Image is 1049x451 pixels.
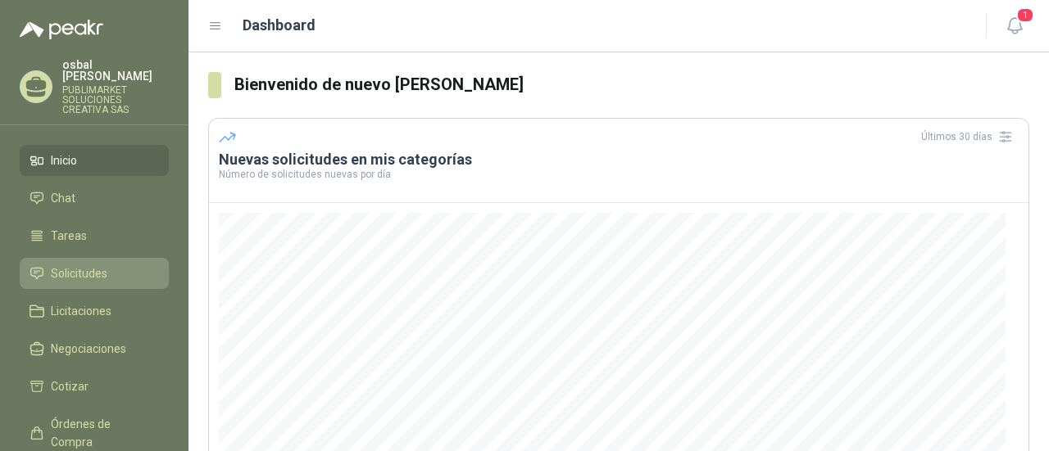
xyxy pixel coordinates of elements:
h1: Dashboard [243,14,316,37]
a: Solicitudes [20,258,169,289]
span: 1 [1016,7,1034,23]
h3: Bienvenido de nuevo [PERSON_NAME] [234,72,1030,97]
p: Número de solicitudes nuevas por día [219,169,1019,179]
p: PUBLIMARKET SOLUCIONES CREATIVA SAS [62,85,169,115]
span: Órdenes de Compra [51,415,153,451]
a: Chat [20,183,169,214]
a: Inicio [20,145,169,176]
a: Licitaciones [20,295,169,327]
h3: Nuevas solicitudes en mis categorías [219,150,1019,169]
span: Negociaciones [51,340,126,358]
button: 1 [1000,11,1029,41]
a: Cotizar [20,371,169,402]
span: Solicitudes [51,264,107,282]
span: Inicio [51,151,77,169]
a: Negociaciones [20,333,169,364]
div: Últimos 30 días [921,124,1019,150]
span: Cotizar [51,377,89,395]
p: osbal [PERSON_NAME] [62,59,169,82]
span: Tareas [51,227,87,245]
span: Chat [51,189,75,207]
span: Licitaciones [51,302,111,320]
img: Logo peakr [20,20,103,39]
a: Tareas [20,220,169,251]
